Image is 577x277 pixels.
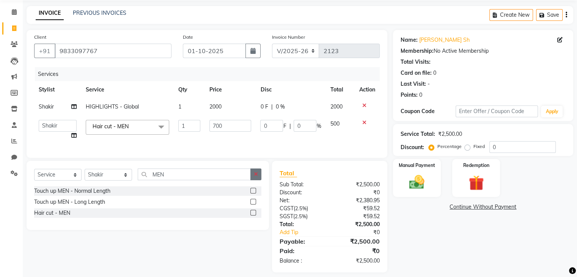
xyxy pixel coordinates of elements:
[395,203,572,211] a: Continue Without Payment
[174,81,205,98] th: Qty
[401,69,432,77] div: Card on file:
[280,205,294,212] span: CGST
[330,212,385,220] div: ₹59.52
[536,9,563,21] button: Save
[274,189,330,197] div: Discount:
[330,189,385,197] div: ₹0
[401,47,566,55] div: No Active Membership
[275,103,285,111] span: 0 %
[437,143,462,150] label: Percentage
[272,34,305,41] label: Invoice Number
[316,122,321,130] span: %
[330,120,339,127] span: 500
[401,143,424,151] div: Discount:
[36,6,64,20] a: INVOICE
[138,168,251,180] input: Search or Scan
[39,103,54,110] span: Shakir
[401,107,456,115] div: Coupon Code
[404,173,429,191] img: _cash.svg
[93,123,129,130] span: Hair cut - MEN
[419,91,422,99] div: 0
[289,122,291,130] span: |
[209,103,222,110] span: 2000
[274,237,330,246] div: Payable:
[330,257,385,265] div: ₹2,500.00
[280,169,297,177] span: Total
[81,81,174,98] th: Service
[473,143,485,150] label: Fixed
[274,228,339,236] a: Add Tip
[34,209,70,217] div: Hair cut - MEN
[283,122,286,130] span: F
[274,181,330,189] div: Sub Total:
[274,257,330,265] div: Balance :
[274,197,330,205] div: Net:
[399,162,435,169] label: Manual Payment
[456,105,538,117] input: Enter Offer / Coupon Code
[330,197,385,205] div: ₹2,380.95
[541,106,563,117] button: Apply
[34,187,110,195] div: Touch up MEN - Normal Length
[55,44,171,58] input: Search by Name/Mobile/Email/Code
[330,246,385,255] div: ₹0
[401,80,426,88] div: Last Visit:
[35,67,385,81] div: Services
[256,81,325,98] th: Disc
[401,58,431,66] div: Total Visits:
[178,103,181,110] span: 1
[280,213,293,220] span: SGST
[34,34,46,41] label: Client
[274,205,330,212] div: ( )
[295,213,306,219] span: 2.5%
[464,173,489,192] img: _gift.svg
[401,36,418,44] div: Name:
[463,162,489,169] label: Redemption
[330,205,385,212] div: ₹59.52
[129,123,132,130] a: x
[401,130,435,138] div: Service Total:
[325,81,354,98] th: Total
[489,9,533,21] button: Create New
[34,81,81,98] th: Stylist
[419,36,470,44] a: [PERSON_NAME] Sh
[438,130,462,138] div: ₹2,500.00
[34,44,55,58] button: +91
[271,103,272,111] span: |
[401,47,434,55] div: Membership:
[183,34,193,41] label: Date
[34,198,105,206] div: Touch up MEN - Long Length
[86,103,139,110] span: HIGHLIGHTS - Global
[330,103,342,110] span: 2000
[339,228,385,236] div: ₹0
[274,212,330,220] div: ( )
[274,246,330,255] div: Paid:
[428,80,430,88] div: -
[330,181,385,189] div: ₹2,500.00
[355,81,380,98] th: Action
[73,9,126,16] a: PREVIOUS INVOICES
[205,81,256,98] th: Price
[330,237,385,246] div: ₹2,500.00
[274,220,330,228] div: Total:
[401,91,418,99] div: Points:
[295,205,307,211] span: 2.5%
[330,220,385,228] div: ₹2,500.00
[433,69,436,77] div: 0
[260,103,268,111] span: 0 F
